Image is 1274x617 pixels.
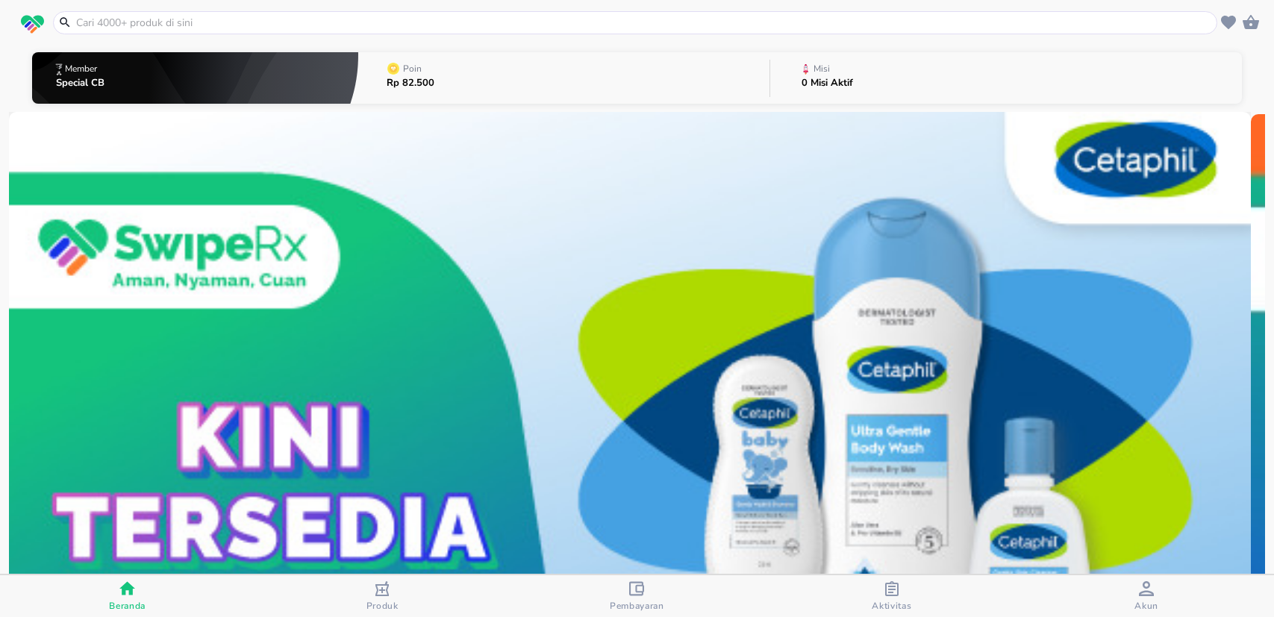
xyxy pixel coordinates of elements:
button: Pembayaran [510,575,764,617]
p: Special CB [56,78,104,88]
span: Beranda [109,600,146,612]
p: Poin [403,64,422,73]
span: Aktivitas [872,600,911,612]
p: Rp 82.500 [387,78,434,88]
input: Cari 4000+ produk di sini [75,15,1214,31]
button: Aktivitas [764,575,1019,617]
button: Akun [1019,575,1274,617]
p: Misi [814,64,830,73]
p: 0 Misi Aktif [802,78,853,88]
button: Produk [255,575,509,617]
button: Misi0 Misi Aktif [770,48,1242,107]
img: logo_swiperx_s.bd005f3b.svg [21,15,44,34]
button: MemberSpecial CB [32,48,359,107]
span: Pembayaran [610,600,664,612]
p: Member [65,64,97,73]
span: Akun [1134,600,1158,612]
span: Produk [366,600,399,612]
button: PoinRp 82.500 [358,48,769,107]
